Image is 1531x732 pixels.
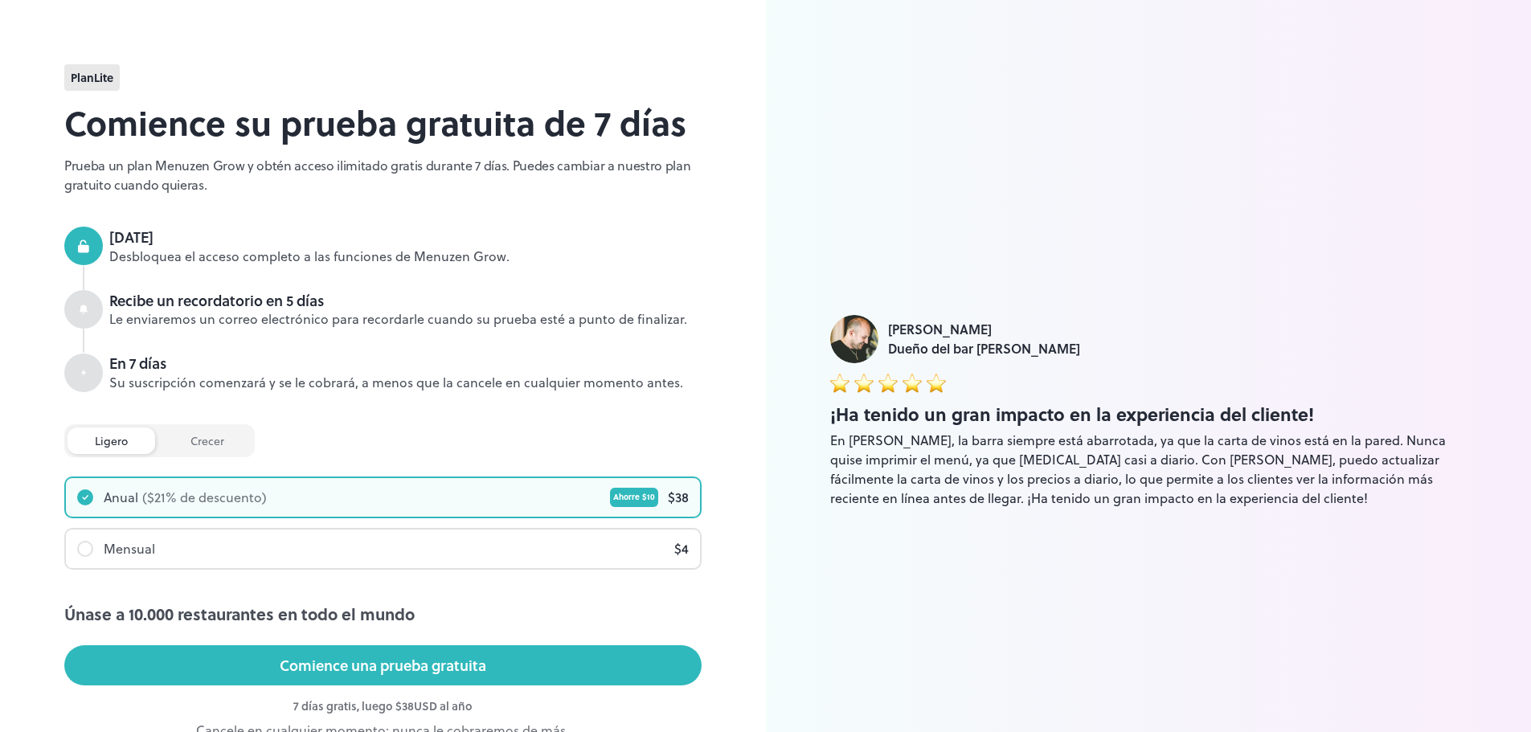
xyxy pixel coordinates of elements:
font: 10 [647,491,655,502]
font: 38 [675,488,689,506]
font: crecer [190,432,224,449]
font: Ahorre $ [613,491,647,502]
font: Mensual [104,539,155,558]
font: Lite [94,69,113,86]
font: ligero [95,432,128,449]
font: ($ [142,488,154,506]
img: estrella [927,373,946,392]
font: 4 [682,539,689,558]
font: 21 [154,488,166,506]
font: al año [440,697,473,714]
font: En [PERSON_NAME], la barra siempre está abarrotada, ya que la carta de vinos está en la pared. Nu... [830,431,1446,507]
font: Recibe un recordatorio en 5 días [109,289,324,311]
font: [PERSON_NAME] [888,320,992,338]
font: 38 [402,697,414,714]
font: [DATE] [109,226,154,247]
font: % de descuento) [166,488,267,506]
button: Comience una prueba gratuita [64,645,702,685]
font: Prueba un plan Menuzen Grow y obtén acceso ilimitado gratis durante 7 días. Puedes cambiar a nues... [64,156,690,194]
img: Lucas Foyle [830,315,878,363]
font: Dueño del bar [PERSON_NAME] [888,339,1080,358]
font: 7 días gratis, luego $ [293,697,402,714]
img: estrella [903,373,922,392]
font: Su suscripción comenzará y se le cobrará, a menos que la cancele en cualquier momento antes. [109,373,683,391]
font: USD [414,697,437,714]
font: $ [674,539,682,558]
font: En 7 días [109,352,166,374]
font: Comience una prueba gratuita [280,654,486,676]
img: estrella [878,373,898,392]
font: Comience su prueba gratuita de 7 días [64,97,686,147]
font: Desbloquea el acceso completo a las funciones de Menuzen Grow. [109,247,510,265]
font: Le enviaremos un correo electrónico para recordarle cuando su prueba esté a punto de finalizar. [109,309,687,328]
img: estrella [854,373,874,392]
font: Plan [71,69,94,86]
font: ¡Ha tenido un gran impacto en la experiencia del cliente! [830,401,1314,427]
font: $ [668,488,675,506]
img: estrella [830,373,849,392]
font: Únase a 10.000 restaurantes en todo el mundo [64,602,415,626]
font: Anual [104,488,138,506]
